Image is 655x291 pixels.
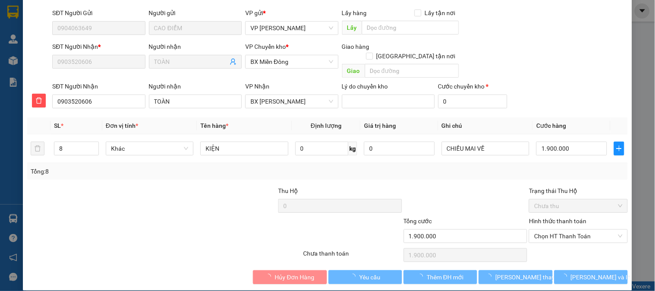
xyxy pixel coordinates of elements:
button: delete [31,142,44,155]
span: Thu Hộ [278,187,298,194]
span: loading [265,274,275,280]
span: Lấy hàng [342,9,367,16]
span: BX Phạm Văn Đồng [250,95,333,108]
button: plus [614,142,624,155]
span: loading [486,274,495,280]
span: Lấy tận nơi [421,8,459,18]
div: Người gửi [149,8,242,18]
span: Chưa thu [534,199,622,212]
span: [GEOGRAPHIC_DATA] tận nơi [373,51,459,61]
div: Người nhận [149,82,242,91]
button: delete [32,94,46,108]
span: VP Thành Thái [250,22,333,35]
button: Hủy Đơn Hàng [253,270,326,284]
input: Dọc đường [362,21,459,35]
span: [PERSON_NAME] và In [571,272,631,282]
button: Thêm ĐH mới [404,270,477,284]
input: VD: Bàn, Ghế [200,142,288,155]
div: SĐT Người Nhận [52,42,145,51]
span: Khác [111,142,188,155]
span: Tổng cước [404,218,432,225]
button: Yêu cầu [329,270,402,284]
div: Trạng thái Thu Hộ [529,186,627,196]
div: VP Nhận [245,82,338,91]
span: delete [32,97,45,104]
span: Lấy [342,21,362,35]
span: user-add [230,58,237,65]
span: plus [614,145,624,152]
label: Hình thức thanh toán [529,218,586,225]
span: BX Miền Đông [250,55,333,68]
span: Giao [342,64,365,78]
span: Đơn vị tính [106,122,138,129]
span: Giao hàng [342,43,370,50]
div: Lý do chuyển kho [342,82,435,91]
div: VP gửi [245,8,338,18]
th: Ghi chú [438,117,533,134]
span: Giá trị hàng [364,122,396,129]
span: Cước hàng [536,122,566,129]
span: loading [417,274,427,280]
div: SĐT Người Nhận [52,82,145,91]
span: [PERSON_NAME] thay đổi [495,272,564,282]
span: Yêu cầu [359,272,380,282]
span: kg [348,142,357,155]
div: Người nhận [149,42,242,51]
span: Chọn HT Thanh Toán [534,230,622,243]
div: Tổng: 8 [31,167,253,176]
button: [PERSON_NAME] thay đổi [479,270,552,284]
input: Ghi Chú [442,142,529,155]
span: Thêm ĐH mới [427,272,463,282]
button: [PERSON_NAME] và In [554,270,628,284]
span: loading [561,274,571,280]
span: Tên hàng [200,122,228,129]
div: SĐT Người Gửi [52,8,145,18]
span: VP Chuyển kho [245,43,286,50]
input: Dọc đường [365,64,459,78]
div: Cước chuyển kho [438,82,507,91]
span: Hủy Đơn Hàng [275,272,314,282]
span: loading [350,274,359,280]
span: Định lượng [311,122,342,129]
div: Chưa thanh toán [302,249,402,264]
span: SL [54,122,61,129]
